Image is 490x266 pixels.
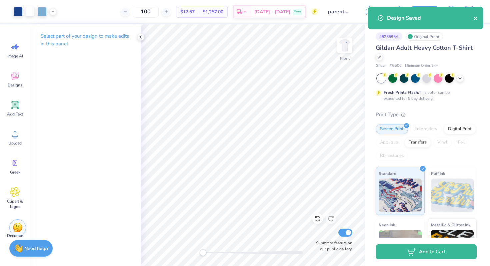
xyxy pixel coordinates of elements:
[405,63,438,69] span: Minimum Order: 24 +
[180,8,195,15] span: $12.57
[7,111,23,117] span: Add Text
[10,170,20,175] span: Greek
[379,221,395,228] span: Neon Ink
[376,244,477,259] button: Add to Cart
[444,124,476,134] div: Digital Print
[390,63,402,69] span: # G500
[379,179,422,212] img: Standard
[376,124,408,134] div: Screen Print
[454,138,469,148] div: Foil
[433,138,452,148] div: Vinyl
[24,245,48,252] strong: Need help?
[203,8,223,15] span: $1,257.00
[376,151,408,161] div: Rhinestones
[7,233,23,238] span: Decorate
[133,6,159,18] input: – –
[376,111,477,118] div: Print Type
[323,5,356,18] input: Untitled Design
[4,199,26,209] span: Clipart & logos
[376,63,386,69] span: Gildan
[431,221,470,228] span: Metallic & Glitter Ink
[379,230,422,263] img: Neon Ink
[387,14,473,22] div: Design Saved
[384,90,419,95] strong: Fresh Prints Flash:
[431,170,445,177] span: Puff Ink
[366,6,404,18] button: Save as
[410,124,442,134] div: Embroidery
[376,44,473,52] span: Gildan Adult Heavy Cotton T-Shirt
[8,82,22,88] span: Designs
[379,170,396,177] span: Standard
[376,32,402,41] div: # 525595A
[384,89,466,101] div: This color can be expedited for 5 day delivery.
[340,55,350,61] div: Front
[41,32,130,48] p: Select part of your design to make edits in this panel
[312,240,352,252] label: Submit to feature on our public gallery.
[473,14,478,22] button: close
[406,32,443,41] div: Original Proof
[404,138,431,148] div: Transfers
[431,179,474,212] img: Puff Ink
[376,138,402,148] div: Applique
[8,141,22,146] span: Upload
[200,249,206,256] div: Accessibility label
[431,230,474,263] img: Metallic & Glitter Ink
[254,8,290,15] span: [DATE] - [DATE]
[294,9,301,14] span: Free
[7,53,23,59] span: Image AI
[338,39,351,52] img: Front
